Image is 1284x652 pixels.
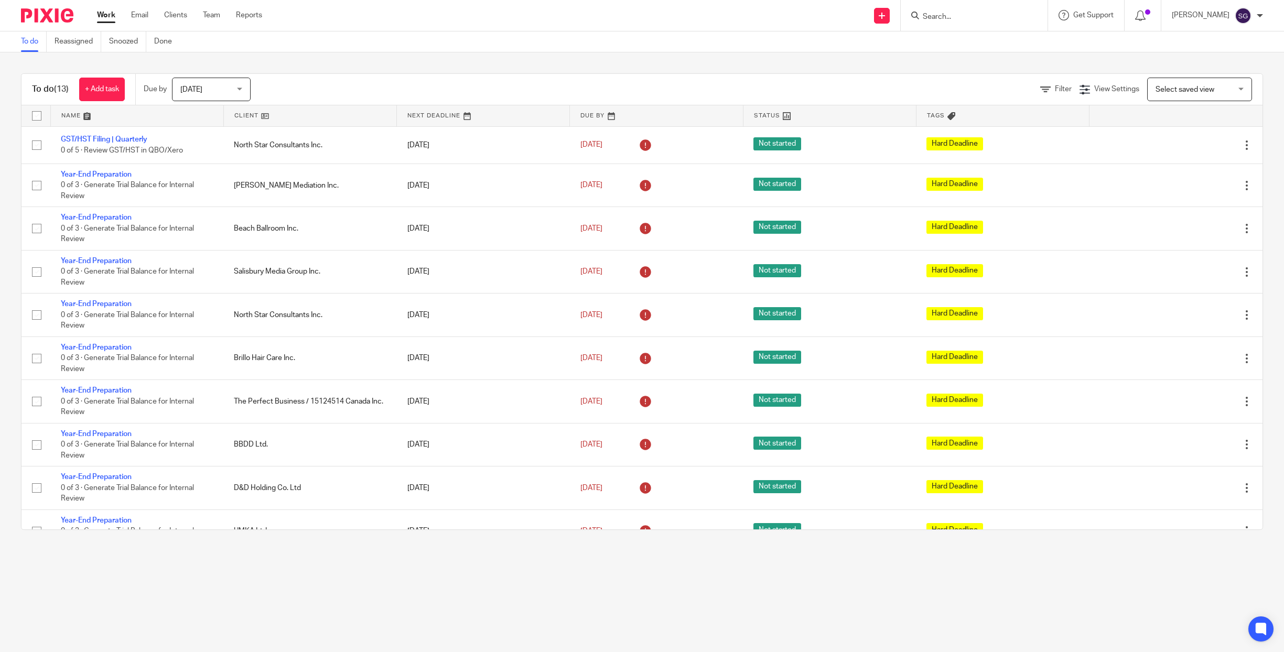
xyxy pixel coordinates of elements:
p: Due by [144,84,167,94]
span: Not started [753,351,801,364]
span: 0 of 3 · Generate Trial Balance for Internal Review [61,484,194,503]
a: Clients [164,10,187,20]
span: [DATE] [580,441,602,448]
a: Reports [236,10,262,20]
span: Hard Deadline [926,178,983,191]
a: To do [21,31,47,52]
a: Year-End Preparation [61,300,132,308]
span: 0 of 5 · Review GST/HST in QBO/Xero [61,147,183,154]
span: Not started [753,221,801,234]
span: [DATE] [580,142,602,149]
span: Hard Deadline [926,523,983,536]
span: Hard Deadline [926,437,983,450]
span: Hard Deadline [926,264,983,277]
a: Year-End Preparation [61,171,132,178]
a: + Add task [79,78,125,101]
span: 0 of 3 · Generate Trial Balance for Internal Review [61,311,194,330]
a: Done [154,31,180,52]
td: [PERSON_NAME] Mediation Inc. [223,164,396,207]
span: Hard Deadline [926,221,983,234]
td: UMKA Ltd. [223,509,396,552]
td: The Perfect Business / 15124514 Canada Inc. [223,380,396,423]
span: [DATE] [580,268,602,275]
p: [PERSON_NAME] [1172,10,1229,20]
span: Hard Deadline [926,137,983,150]
a: Year-End Preparation [61,517,132,524]
td: North Star Consultants Inc. [223,126,396,164]
a: Year-End Preparation [61,430,132,438]
h1: To do [32,84,69,95]
a: Year-End Preparation [61,387,132,394]
span: Not started [753,394,801,407]
td: North Star Consultants Inc. [223,294,396,336]
span: [DATE] [580,354,602,362]
td: [DATE] [397,207,570,250]
span: View Settings [1094,85,1139,93]
span: Select saved view [1156,86,1214,93]
span: 0 of 3 · Generate Trial Balance for Internal Review [61,354,194,373]
span: [DATE] [580,225,602,232]
span: Not started [753,137,801,150]
span: 0 of 3 · Generate Trial Balance for Internal Review [61,398,194,416]
span: 0 of 3 · Generate Trial Balance for Internal Review [61,441,194,459]
span: Not started [753,264,801,277]
span: Not started [753,437,801,450]
td: D&D Holding Co. Ltd [223,466,396,509]
td: [DATE] [397,423,570,466]
span: [DATE] [580,181,602,189]
span: Hard Deadline [926,480,983,493]
a: Year-End Preparation [61,344,132,351]
td: [DATE] [397,380,570,423]
span: Not started [753,307,801,320]
td: [DATE] [397,336,570,379]
img: Pixie [21,8,73,23]
td: Salisbury Media Group Inc. [223,250,396,293]
span: Filter [1055,85,1072,93]
a: Email [131,10,148,20]
span: [DATE] [180,86,202,93]
a: Year-End Preparation [61,473,132,481]
span: (13) [54,85,69,93]
td: Brillo Hair Care Inc. [223,336,396,379]
td: [DATE] [397,509,570,552]
span: Not started [753,480,801,493]
td: Beach Ballroom Inc. [223,207,396,250]
a: GST/HST Filing | Quarterly [61,136,147,143]
span: Hard Deadline [926,307,983,320]
span: Not started [753,178,801,191]
td: [DATE] [397,250,570,293]
a: Work [97,10,115,20]
span: Hard Deadline [926,351,983,364]
a: Reassigned [55,31,101,52]
span: 0 of 3 · Generate Trial Balance for Internal Review [61,527,194,546]
span: [DATE] [580,527,602,535]
span: [DATE] [580,311,602,319]
a: Team [203,10,220,20]
td: [DATE] [397,466,570,509]
a: Year-End Preparation [61,214,132,221]
a: Year-End Preparation [61,257,132,265]
td: [DATE] [397,126,570,164]
span: Hard Deadline [926,394,983,407]
span: 0 of 3 · Generate Trial Balance for Internal Review [61,225,194,243]
span: 0 of 3 · Generate Trial Balance for Internal Review [61,268,194,286]
img: svg%3E [1235,7,1251,24]
td: [DATE] [397,294,570,336]
span: Tags [927,113,945,118]
span: Not started [753,523,801,536]
span: 0 of 3 · Generate Trial Balance for Internal Review [61,182,194,200]
td: BBDD Ltd. [223,423,396,466]
span: [DATE] [580,398,602,405]
span: Get Support [1073,12,1114,19]
input: Search [922,13,1016,22]
span: [DATE] [580,484,602,492]
td: [DATE] [397,164,570,207]
a: Snoozed [109,31,146,52]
